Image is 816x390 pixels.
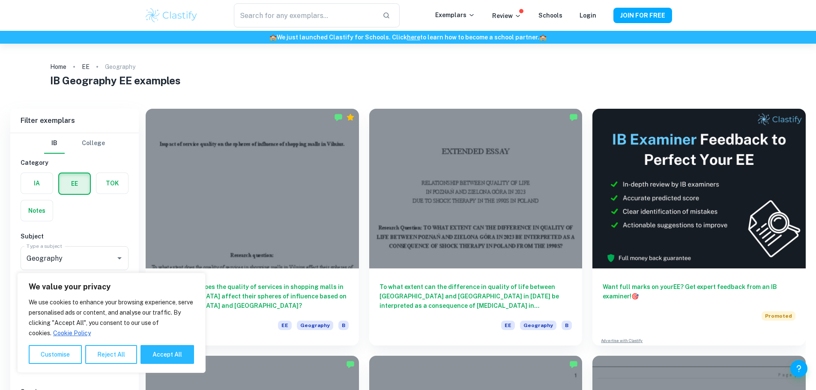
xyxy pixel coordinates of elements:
[569,360,578,369] img: Marked
[29,282,194,292] p: We value your privacy
[140,345,194,364] button: Accept All
[338,321,349,330] span: B
[21,232,129,241] h6: Subject
[96,173,128,194] button: TOK
[85,345,137,364] button: Reject All
[21,158,129,167] h6: Category
[59,173,90,194] button: EE
[592,109,806,345] a: Want full marks on yourEE? Get expert feedback from an IB examiner!PromotedAdvertise with Clastify
[334,113,343,122] img: Marked
[50,73,766,88] h1: IB Geography EE examples
[369,109,583,345] a: To what extent can the difference in quality of life between [GEOGRAPHIC_DATA] and [GEOGRAPHIC_DA...
[380,282,572,310] h6: To what extent can the difference in quality of life between [GEOGRAPHIC_DATA] and [GEOGRAPHIC_DA...
[82,61,90,73] a: EE
[790,360,807,377] button: Help and Feedback
[234,3,375,27] input: Search for any exemplars...
[603,282,795,301] h6: Want full marks on your EE ? Get expert feedback from an IB examiner!
[407,34,420,41] a: here
[146,109,359,345] a: To what extent does the quality of services in shopping malls in [GEOGRAPHIC_DATA] affect their s...
[538,12,562,19] a: Schools
[21,200,53,221] button: Notes
[346,113,355,122] div: Premium
[297,321,333,330] span: Geography
[53,329,91,337] a: Cookie Policy
[114,252,126,264] button: Open
[520,321,556,330] span: Geography
[17,273,206,373] div: We value your privacy
[592,109,806,268] img: Thumbnail
[278,321,292,330] span: EE
[44,133,65,154] button: IB
[156,282,349,310] h6: To what extent does the quality of services in shopping malls in [GEOGRAPHIC_DATA] affect their s...
[631,293,639,300] span: 🎯
[82,133,105,154] button: College
[346,360,355,369] img: Marked
[50,61,66,73] a: Home
[2,33,814,42] h6: We just launched Clastify for Schools. Click to learn how to become a school partner.
[269,34,277,41] span: 🏫
[10,109,139,133] h6: Filter exemplars
[144,7,199,24] img: Clastify logo
[492,11,521,21] p: Review
[435,10,475,20] p: Exemplars
[29,345,82,364] button: Customise
[613,8,672,23] button: JOIN FOR FREE
[27,242,62,250] label: Type a subject
[562,321,572,330] span: B
[762,311,795,321] span: Promoted
[601,338,643,344] a: Advertise with Clastify
[44,133,105,154] div: Filter type choice
[580,12,596,19] a: Login
[105,62,135,71] p: Geography
[501,321,515,330] span: EE
[29,297,194,338] p: We use cookies to enhance your browsing experience, serve personalised ads or content, and analys...
[539,34,547,41] span: 🏫
[569,113,578,122] img: Marked
[21,173,53,194] button: IA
